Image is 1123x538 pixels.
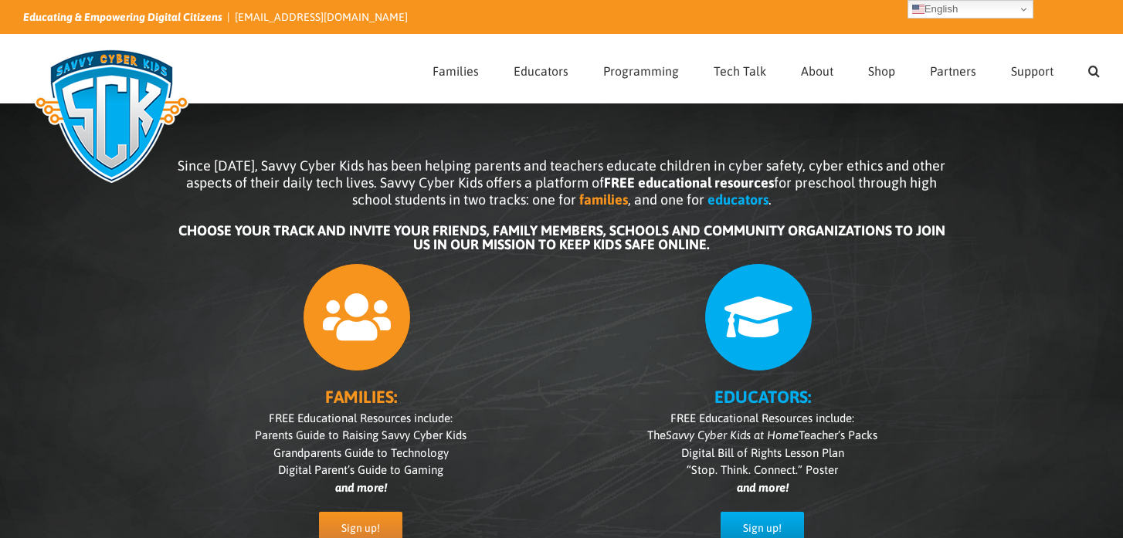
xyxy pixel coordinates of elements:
[278,463,443,476] span: Digital Parent’s Guide to Gaming
[714,65,766,77] span: Tech Talk
[868,65,895,77] span: Shop
[737,481,789,494] i: and more!
[273,446,449,459] span: Grandparents Guide to Technology
[514,65,568,77] span: Educators
[604,174,774,191] b: FREE educational resources
[687,463,838,476] span: “Stop. Think. Connect.” Poster
[707,191,768,208] b: educators
[603,65,679,77] span: Programming
[930,65,976,77] span: Partners
[670,411,854,425] span: FREE Educational Resources include:
[647,428,877,442] span: The Teacher’s Packs
[930,35,976,103] a: Partners
[801,35,833,103] a: About
[178,222,945,252] b: CHOOSE YOUR TRACK AND INVITE YOUR FRIENDS, FAMILY MEMBERS, SCHOOLS AND COMMUNITY ORGANIZATIONS TO...
[235,11,408,23] a: [EMAIL_ADDRESS][DOMAIN_NAME]
[325,387,397,407] b: FAMILIES:
[23,39,200,193] img: Savvy Cyber Kids Logo
[341,522,380,535] span: Sign up!
[912,3,925,15] img: en
[255,428,467,442] span: Parents Guide to Raising Savvy Cyber Kids
[801,65,833,77] span: About
[1011,65,1053,77] span: Support
[514,35,568,103] a: Educators
[628,191,704,208] span: , and one for
[1088,35,1100,103] a: Search
[868,35,895,103] a: Shop
[23,11,222,23] i: Educating & Empowering Digital Citizens
[1011,35,1053,103] a: Support
[433,65,479,77] span: Families
[603,35,679,103] a: Programming
[743,522,782,535] span: Sign up!
[666,428,799,442] i: Savvy Cyber Kids at Home
[433,35,1100,103] nav: Main Menu
[714,387,811,407] b: EDUCATORS:
[433,35,479,103] a: Families
[768,191,772,208] span: .
[335,481,387,494] i: and more!
[714,35,766,103] a: Tech Talk
[269,411,453,425] span: FREE Educational Resources include:
[178,157,945,208] span: Since [DATE], Savvy Cyber Kids has been helping parents and teachers educate children in cyber sa...
[579,191,628,208] b: families
[681,446,844,459] span: Digital Bill of Rights Lesson Plan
